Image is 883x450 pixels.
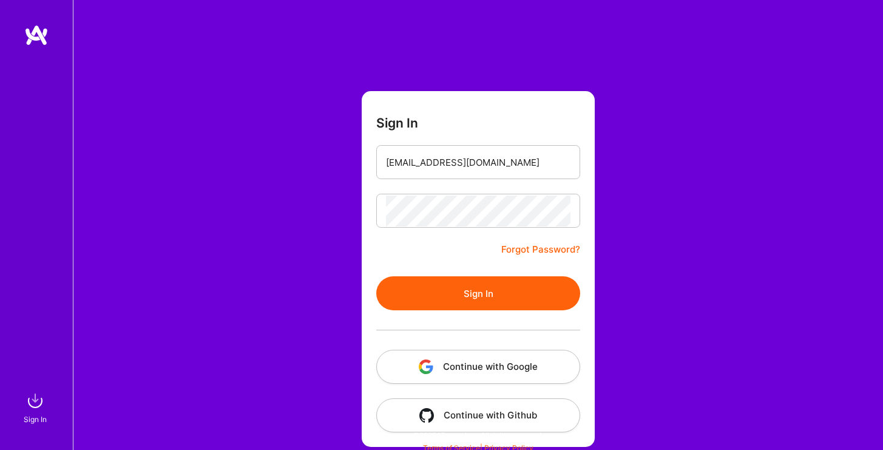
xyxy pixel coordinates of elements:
[419,360,433,374] img: icon
[501,242,580,257] a: Forgot Password?
[376,350,580,384] button: Continue with Google
[376,398,580,432] button: Continue with Github
[386,147,570,178] input: Email...
[24,413,47,426] div: Sign In
[23,389,47,413] img: sign in
[376,276,580,310] button: Sign In
[25,389,47,426] a: sign inSign In
[419,408,434,423] img: icon
[24,24,49,46] img: logo
[376,115,418,131] h3: Sign In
